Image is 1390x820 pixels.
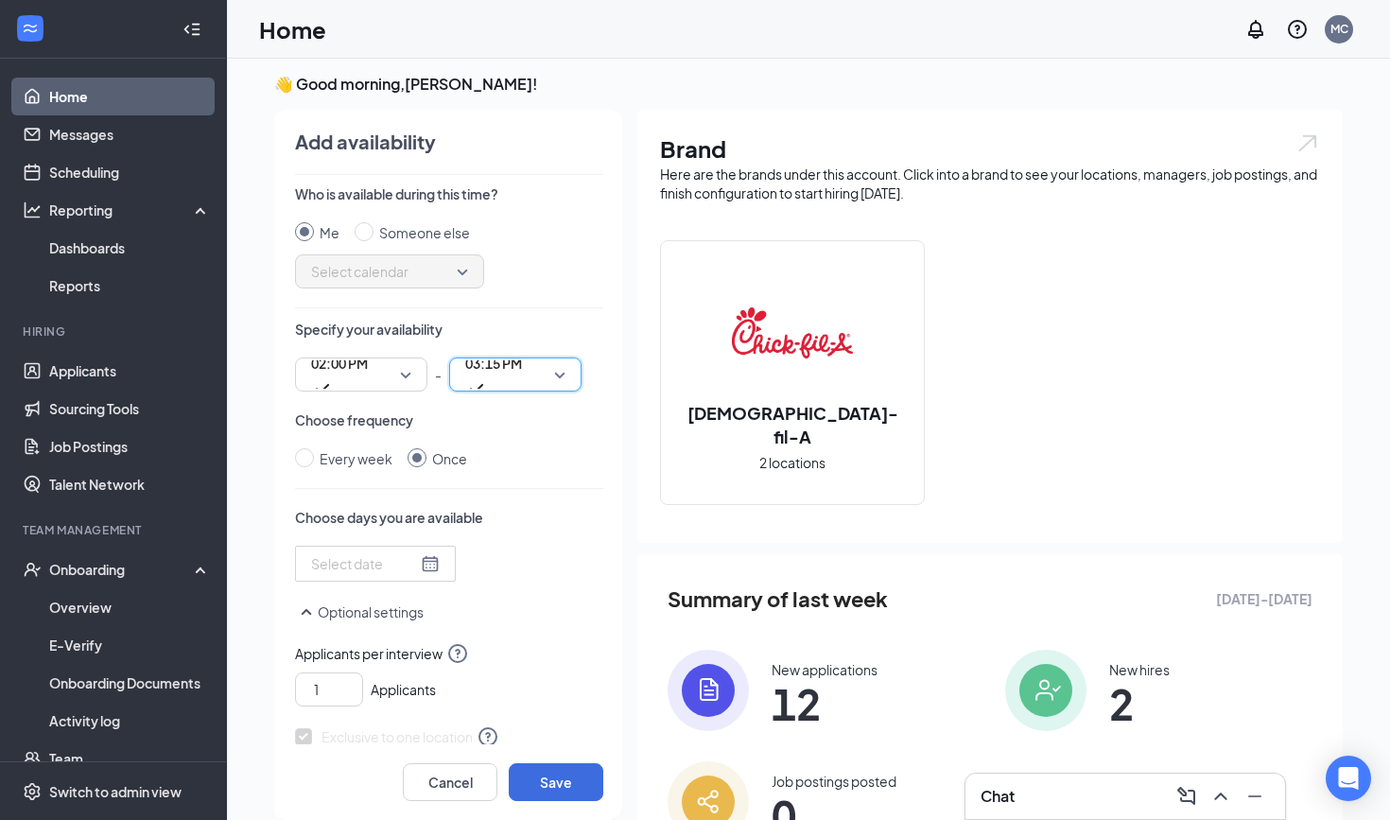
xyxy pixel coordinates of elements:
[49,78,211,115] a: Home
[1209,785,1232,808] svg: ChevronUp
[49,229,211,267] a: Dashboards
[403,763,497,801] button: Cancel
[295,642,603,665] span: Applicants per interview
[23,522,207,538] div: Team Management
[49,153,211,191] a: Scheduling
[274,74,1343,95] h3: 👋 Good morning, [PERSON_NAME] !
[1330,21,1348,37] div: MC
[668,650,749,731] img: icon
[49,267,211,305] a: Reports
[1244,18,1267,41] svg: Notifications
[182,20,201,39] svg: Collapse
[320,448,392,469] div: Every week
[295,601,424,623] button: SmallChevronUpOptional settings
[320,222,339,243] div: Me
[311,257,468,286] span: Select calendar
[465,377,488,400] svg: Checkmark
[660,132,1320,165] h1: Brand
[49,626,211,664] a: E-Verify
[49,115,211,153] a: Messages
[1172,781,1202,811] button: ComposeMessage
[1286,18,1309,41] svg: QuestionInfo
[1326,756,1371,801] div: Open Intercom Messenger
[772,772,896,791] div: Job postings posted
[379,222,470,243] div: Someone else
[1109,660,1170,679] div: New hires
[1206,781,1236,811] button: ChevronUp
[49,465,211,503] a: Talent Network
[23,560,42,579] svg: UserCheck
[668,583,888,616] span: Summary of last week
[49,782,182,801] div: Switch to admin view
[311,553,417,574] input: Select date
[1175,785,1198,808] svg: ComposeMessage
[304,675,362,704] input: 1
[49,702,211,740] a: Activity log
[295,508,603,527] p: Choose days you are available
[23,782,42,801] svg: Settings
[1240,781,1270,811] button: Minimize
[49,427,211,465] a: Job Postings
[49,390,211,427] a: Sourcing Tools
[435,358,442,392] p: -
[446,642,469,665] svg: QuestionInfo
[49,560,195,579] div: Onboarding
[660,165,1320,202] div: Here are the brands under this account. Click into a brand to see your locations, managers, job p...
[732,272,853,393] img: Chick-fil-A
[23,201,42,219] svg: Analysis
[295,184,603,203] p: Who is available during this time?
[49,740,211,777] a: Team
[23,323,207,340] div: Hiring
[1295,132,1320,154] img: open.6027fd2a22e1237b5b06.svg
[295,725,499,748] span: Exclusive to one location
[295,601,318,623] svg: SmallChevronUp
[759,452,825,473] span: 2 locations
[432,448,467,469] div: Once
[772,660,877,679] div: New applications
[1109,687,1170,721] span: 2
[981,786,1015,807] h3: Chat
[21,19,40,38] svg: WorkstreamLogo
[49,352,211,390] a: Applicants
[49,588,211,626] a: Overview
[509,763,603,801] button: Save
[49,664,211,702] a: Onboarding Documents
[295,320,603,339] p: Specify your availability
[1005,650,1086,731] img: icon
[311,349,368,377] span: 02:00 PM
[661,401,924,448] h2: [DEMOGRAPHIC_DATA]-fil-A
[1216,588,1312,609] span: [DATE] - [DATE]
[772,687,877,721] span: 12
[465,349,522,377] span: 03:15 PM
[295,410,603,429] p: Choose frequency
[295,665,603,707] div: Applicants
[49,201,212,219] div: Reporting
[311,377,334,400] svg: Checkmark
[295,129,436,155] h4: Add availability
[259,13,326,45] h1: Home
[477,725,499,748] svg: QuestionInfo
[1243,785,1266,808] svg: Minimize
